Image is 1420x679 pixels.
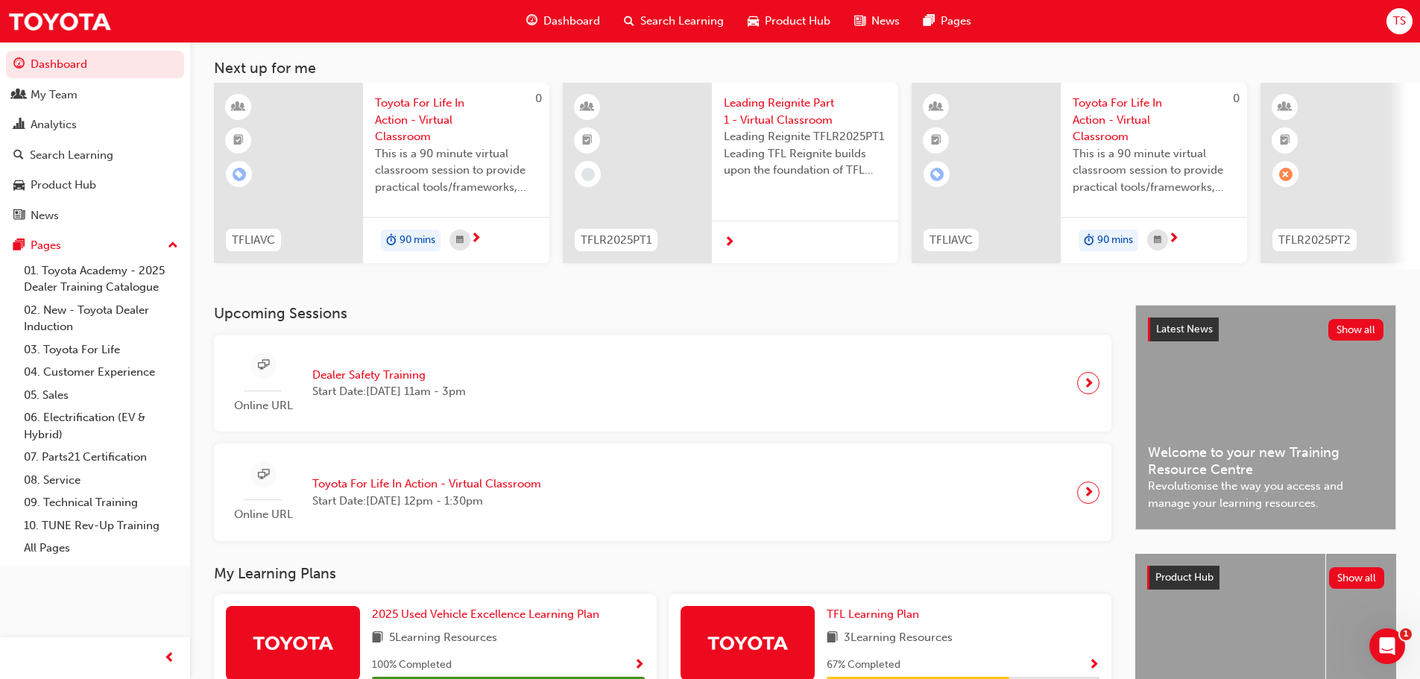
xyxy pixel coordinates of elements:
[6,232,184,259] button: Pages
[1393,13,1406,30] span: TS
[1088,656,1099,675] button: Show Progress
[912,6,983,37] a: pages-iconPages
[930,232,973,249] span: TFLIAVC
[226,506,300,523] span: Online URL
[724,236,735,250] span: next-icon
[13,89,25,102] span: people-icon
[312,367,466,384] span: Dealer Safety Training
[526,12,537,31] span: guage-icon
[1148,444,1383,478] span: Welcome to your new Training Resource Centre
[640,13,724,30] span: Search Learning
[6,142,184,169] a: Search Learning
[18,338,184,361] a: 03. Toyota For Life
[535,92,542,105] span: 0
[543,13,600,30] span: Dashboard
[258,466,269,484] span: sessionType_ONLINE_URL-icon
[1154,231,1161,250] span: calendar-icon
[13,149,24,162] span: search-icon
[1084,231,1094,250] span: duration-icon
[1386,8,1413,34] button: TS
[252,630,334,656] img: Trak
[1329,567,1385,589] button: Show all
[31,86,78,104] div: My Team
[18,446,184,469] a: 07. Parts21 Certification
[372,629,383,648] span: book-icon
[372,657,452,674] span: 100 % Completed
[389,629,497,648] span: 5 Learning Resources
[470,233,482,246] span: next-icon
[634,659,645,672] span: Show Progress
[842,6,912,37] a: news-iconNews
[13,58,25,72] span: guage-icon
[1083,482,1094,503] span: next-icon
[31,116,77,133] div: Analytics
[214,565,1111,582] h3: My Learning Plans
[1148,478,1383,511] span: Revolutionise the way you access and manage your learning resources.
[1280,131,1290,151] span: booktick-icon
[232,232,275,249] span: TFLIAVC
[612,6,736,37] a: search-iconSearch Learning
[312,383,466,400] span: Start Date: [DATE] 11am - 3pm
[624,12,634,31] span: search-icon
[375,95,537,145] span: Toyota For Life In Action - Virtual Classroom
[1148,318,1383,341] a: Latest NewsShow all
[233,98,244,117] span: learningResourceType_INSTRUCTOR_LED-icon
[226,455,1099,529] a: Online URLToyota For Life In Action - Virtual ClassroomStart Date:[DATE] 12pm - 1:30pm
[724,128,886,179] span: Leading Reignite TFLR2025PT1 Leading TFL Reignite builds upon the foundation of TFL Reignite, rea...
[827,657,900,674] span: 67 % Completed
[581,168,595,181] span: learningRecordVerb_NONE-icon
[18,384,184,407] a: 05. Sales
[18,299,184,338] a: 02. New - Toyota Dealer Induction
[7,4,112,38] img: Trak
[582,131,593,151] span: booktick-icon
[400,232,435,249] span: 90 mins
[1168,233,1179,246] span: next-icon
[312,493,541,510] span: Start Date: [DATE] 12pm - 1:30pm
[930,168,944,181] span: learningRecordVerb_ENROLL-icon
[1278,232,1351,249] span: TFLR2025PT2
[1279,168,1293,181] span: learningRecordVerb_ABSENT-icon
[372,606,605,623] a: 2025 Used Vehicle Excellence Learning Plan
[1135,305,1396,530] a: Latest NewsShow allWelcome to your new Training Resource CentreRevolutionise the way you access a...
[214,83,549,263] a: 0TFLIAVCToyota For Life In Action - Virtual ClassroomThis is a 90 minute virtual classroom sessio...
[924,12,935,31] span: pages-icon
[375,145,537,196] span: This is a 90 minute virtual classroom session to provide practical tools/frameworks, behaviours a...
[514,6,612,37] a: guage-iconDashboard
[871,13,900,30] span: News
[707,630,789,656] img: Trak
[18,406,184,446] a: 06. Electrification (EV & Hybrid)
[226,347,1099,420] a: Online URLDealer Safety TrainingStart Date:[DATE] 11am - 3pm
[18,491,184,514] a: 09. Technical Training
[226,397,300,414] span: Online URL
[18,537,184,560] a: All Pages
[13,119,25,132] span: chart-icon
[581,232,651,249] span: TFLR2025PT1
[1073,145,1235,196] span: This is a 90 minute virtual classroom session to provide practical tools/frameworks, behaviours a...
[582,98,593,117] span: learningResourceType_INSTRUCTOR_LED-icon
[1147,566,1384,590] a: Product HubShow all
[941,13,971,30] span: Pages
[312,476,541,493] span: Toyota For Life In Action - Virtual Classroom
[1155,571,1214,584] span: Product Hub
[372,607,599,621] span: 2025 Used Vehicle Excellence Learning Plan
[827,629,838,648] span: book-icon
[164,649,175,668] span: prev-icon
[30,147,113,164] div: Search Learning
[1073,95,1235,145] span: Toyota For Life In Action - Virtual Classroom
[827,606,925,623] a: TFL Learning Plan
[1400,628,1412,640] span: 1
[190,60,1420,77] h3: Next up for me
[854,12,865,31] span: news-icon
[31,237,61,254] div: Pages
[31,207,59,224] div: News
[1369,628,1405,664] iframe: Intercom live chat
[1088,659,1099,672] span: Show Progress
[233,131,244,151] span: booktick-icon
[18,514,184,537] a: 10. TUNE Rev-Up Training
[1233,92,1240,105] span: 0
[563,83,898,263] a: TFLR2025PT1Leading Reignite Part 1 - Virtual ClassroomLeading Reignite TFLR2025PT1 Leading TFL Re...
[6,111,184,139] a: Analytics
[258,356,269,375] span: sessionType_ONLINE_URL-icon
